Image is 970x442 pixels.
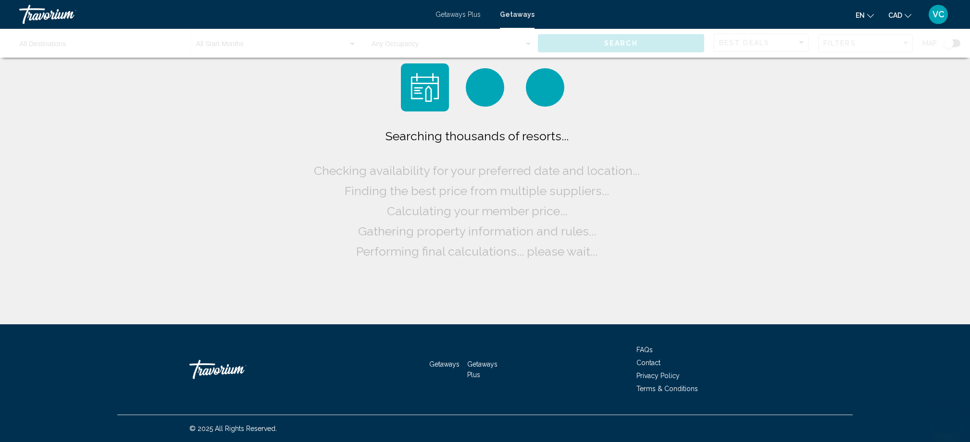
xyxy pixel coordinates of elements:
[926,4,951,25] button: User Menu
[358,224,596,238] span: Gathering property information and rules...
[932,404,962,434] iframe: Button to launch messaging window
[933,10,945,19] span: VC
[636,359,660,367] a: Contact
[636,372,680,380] a: Privacy Policy
[19,5,426,24] a: Travorium
[189,425,277,432] span: © 2025 All Rights Reserved.
[636,346,653,354] a: FAQs
[387,204,567,218] span: Calculating your member price...
[386,129,569,143] span: Searching thousands of resorts...
[189,355,286,384] a: Travorium
[888,8,911,22] button: Change currency
[345,184,609,198] span: Finding the best price from multiple suppliers...
[314,163,640,178] span: Checking availability for your preferred date and location...
[856,12,865,19] span: en
[856,8,874,22] button: Change language
[356,244,597,258] span: Performing final calculations... please wait...
[888,12,902,19] span: CAD
[467,360,497,379] a: Getaways Plus
[429,360,460,368] a: Getaways
[636,385,698,393] a: Terms & Conditions
[435,11,481,18] a: Getaways Plus
[500,11,535,18] a: Getaways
